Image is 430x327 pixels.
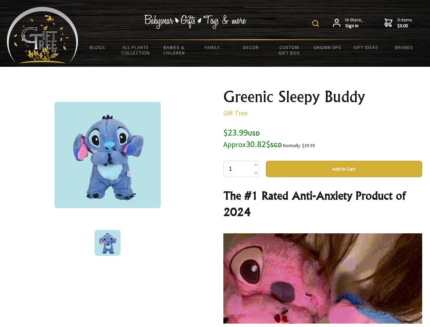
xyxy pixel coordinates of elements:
[347,40,385,54] a: Gift Ideas
[232,40,270,54] a: Decor
[248,129,260,137] span: USD
[308,40,347,54] a: Grown Ups
[312,20,319,27] img: product search
[193,40,232,54] a: Family
[223,140,246,149] small: Approx
[345,23,363,29] strong: Sign in
[95,230,121,256] img: Greenic Sleepy Buddy
[223,127,282,150] span: $23.99 30.82$
[384,17,412,29] a: 0 items$0.00
[78,40,117,54] a: BLOGS
[270,141,282,149] span: SGD
[266,161,422,177] button: Add to Cart
[397,23,412,29] strong: $0.00
[345,17,363,29] span: Hi there,
[144,15,246,29] img: Babywear - Gifts - Toys & more
[155,40,193,60] a: Babies & Children
[117,40,155,60] a: All Plants Collection
[397,17,412,29] span: 0 items
[270,40,308,60] a: Custom Gift Box
[223,109,248,117] a: Gift Tree
[385,40,424,54] a: Brands
[7,7,78,63] img: Babyware - Gifts - Toys and more...
[283,143,315,149] small: Normally: $39.99
[223,189,405,219] strong: The #1 Rated Anti-Anxiety Product of 2024
[54,102,161,208] img: Greenic Sleepy Buddy
[333,17,363,29] a: Hi there,Sign in
[223,89,422,105] h1: Greenic Sleepy Buddy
